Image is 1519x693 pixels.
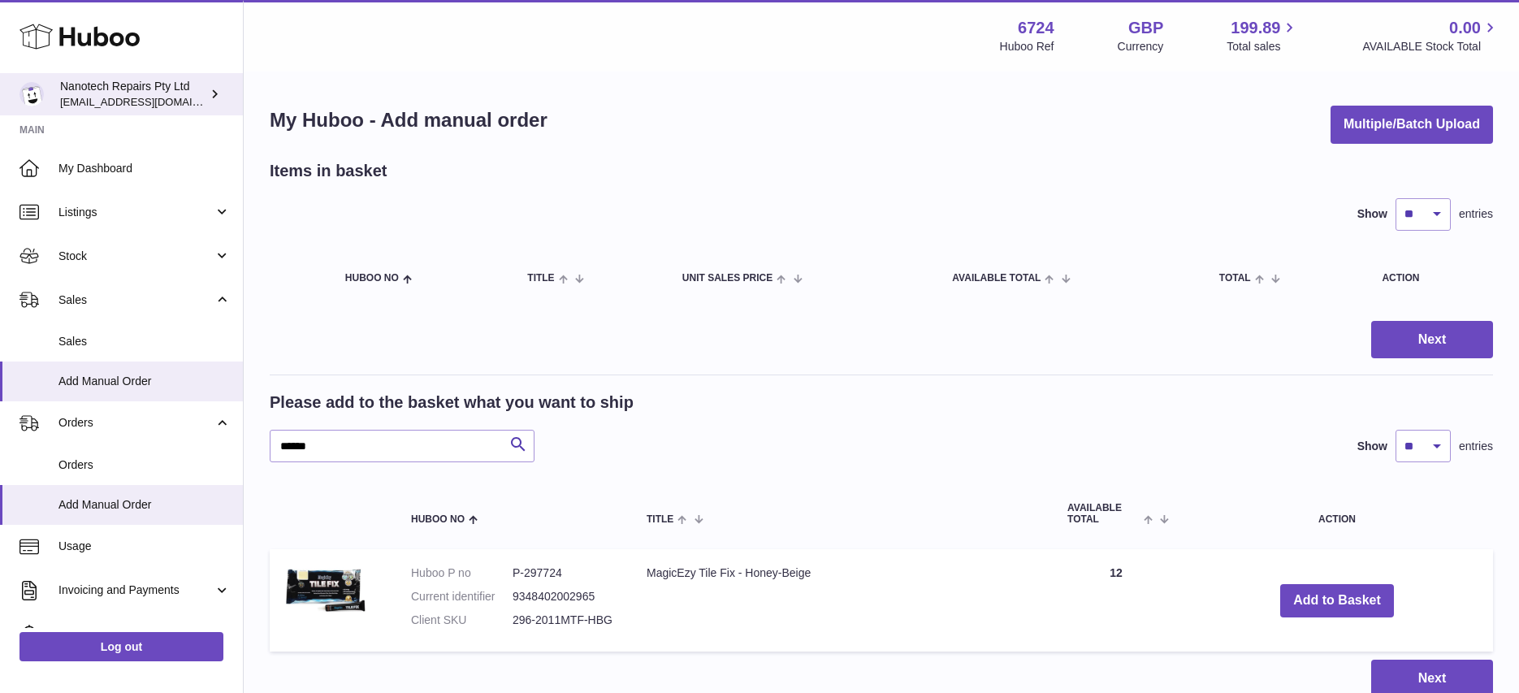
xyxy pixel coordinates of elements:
[1357,439,1387,454] label: Show
[58,497,231,513] span: Add Manual Order
[682,273,772,284] span: Unit Sales Price
[1459,206,1493,222] span: entries
[1382,273,1477,284] div: Action
[513,613,614,628] dd: 296-2011MTF-HBG
[1227,17,1299,54] a: 199.89 Total sales
[1331,106,1493,144] button: Multiple/Batch Upload
[1357,206,1387,222] label: Show
[270,392,634,414] h2: Please add to the basket what you want to ship
[60,79,206,110] div: Nanotech Repairs Pty Ltd
[19,82,44,106] img: info@nanotechrepairs.com
[1231,17,1280,39] span: 199.89
[58,457,231,473] span: Orders
[1449,17,1481,39] span: 0.00
[1459,439,1493,454] span: entries
[630,549,1051,652] td: MagicEzy Tile Fix - Honey-Beige
[58,292,214,308] span: Sales
[513,565,614,581] dd: P-297724
[58,249,214,264] span: Stock
[647,514,673,525] span: Title
[58,539,231,554] span: Usage
[58,583,214,598] span: Invoicing and Payments
[1051,549,1181,652] td: 12
[1219,273,1251,284] span: Total
[345,273,399,284] span: Huboo no
[58,374,231,389] span: Add Manual Order
[411,589,513,604] dt: Current identifier
[270,160,387,182] h2: Items in basket
[58,161,231,176] span: My Dashboard
[58,626,231,642] span: Cases
[60,95,239,108] span: [EMAIL_ADDRESS][DOMAIN_NAME]
[952,273,1041,284] span: AVAILABLE Total
[286,565,367,616] img: MagicEzy Tile Fix - Honey-Beige
[58,334,231,349] span: Sales
[411,514,465,525] span: Huboo no
[1227,39,1299,54] span: Total sales
[411,565,513,581] dt: Huboo P no
[411,613,513,628] dt: Client SKU
[1362,17,1500,54] a: 0.00 AVAILABLE Stock Total
[1280,584,1394,617] button: Add to Basket
[1362,39,1500,54] span: AVAILABLE Stock Total
[1067,503,1140,524] span: AVAILABLE Total
[58,415,214,431] span: Orders
[270,107,547,133] h1: My Huboo - Add manual order
[1000,39,1054,54] div: Huboo Ref
[1371,321,1493,359] button: Next
[527,273,554,284] span: Title
[58,205,214,220] span: Listings
[19,632,223,661] a: Log out
[1118,39,1164,54] div: Currency
[513,589,614,604] dd: 9348402002965
[1018,17,1054,39] strong: 6724
[1181,487,1493,540] th: Action
[1128,17,1163,39] strong: GBP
